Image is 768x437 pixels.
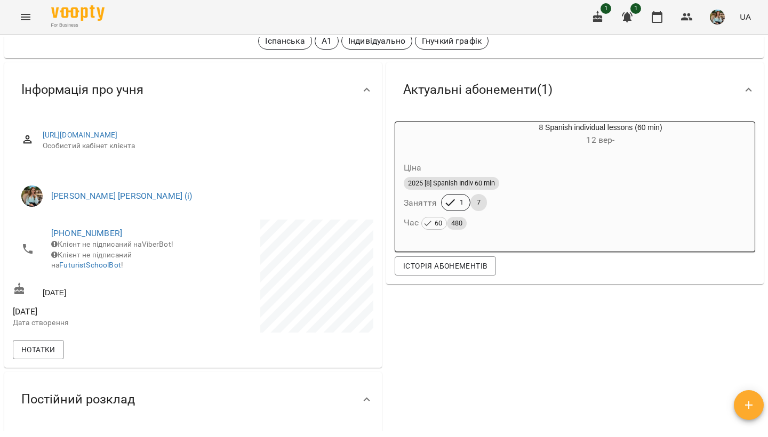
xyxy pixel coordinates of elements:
[404,179,499,188] span: 2025 [8] Spanish Indiv 60 min
[386,62,764,117] div: Актуальні абонементи(1)
[21,82,143,98] span: Інформація про учня
[453,198,470,207] span: 1
[586,135,614,145] span: 12 вер -
[13,340,64,359] button: Нотатки
[740,11,751,22] span: UA
[404,160,422,175] h6: Ціна
[601,3,611,14] span: 1
[4,372,382,427] div: Постійний розклад
[395,122,755,243] button: 8 Spanish individual lessons (60 min)12 вер- Ціна2025 [8] Spanish Indiv 60 minЗаняття17Час 60480
[395,256,496,276] button: Історія абонементів
[710,10,725,25] img: 856b7ccd7d7b6bcc05e1771fbbe895a7.jfif
[51,191,193,201] a: [PERSON_NAME] [PERSON_NAME] (і)
[404,196,437,211] h6: Заняття
[341,33,412,50] div: Індивідуально
[422,35,482,47] p: Гнучкий графік
[404,215,467,230] h6: Час
[403,260,487,272] span: Історія абонементів
[59,261,121,269] a: FuturistSchoolBot
[735,7,755,27] button: UA
[21,391,135,408] span: Постійний розклад
[51,228,122,238] a: [PHONE_NUMBER]
[13,318,191,328] p: Дата створення
[630,3,641,14] span: 1
[403,82,553,98] span: Актуальні абонементи ( 1 )
[395,122,446,148] div: 8 Spanish individual lessons (60 min)
[446,122,755,148] div: 8 Spanish individual lessons (60 min)
[51,240,173,248] span: Клієнт не підписаний на ViberBot!
[265,35,305,47] p: Іспанська
[43,141,365,151] span: Особистий кабінет клієнта
[322,35,332,47] p: A1
[43,131,118,139] a: [URL][DOMAIN_NAME]
[11,280,193,300] div: [DATE]
[21,185,43,207] img: Киречук Валерія Володимирівна (і)
[415,33,489,50] div: Гнучкий графік
[13,305,191,318] span: [DATE]
[470,198,487,207] span: 7
[430,217,446,229] span: 60
[258,33,311,50] div: Іспанська
[315,33,339,50] div: A1
[51,5,105,21] img: Voopty Logo
[51,22,105,29] span: For Business
[447,217,467,229] span: 480
[4,62,382,117] div: Інформація про учня
[348,35,405,47] p: Індивідуально
[13,4,38,30] button: Menu
[51,250,132,270] span: Клієнт не підписаний на !
[21,343,55,356] span: Нотатки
